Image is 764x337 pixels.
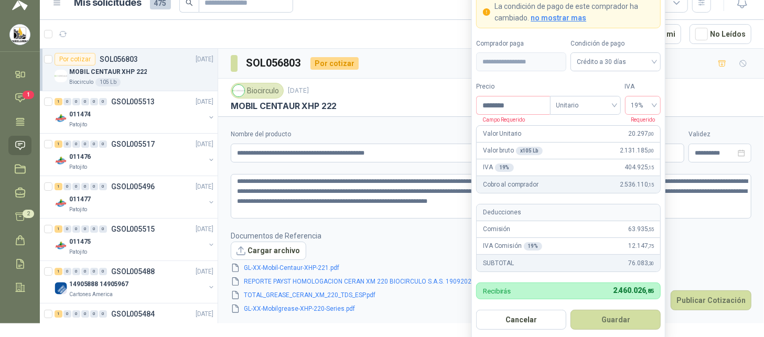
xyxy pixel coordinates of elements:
div: 0 [72,268,80,275]
p: Patojito [69,248,87,256]
span: ,00 [648,131,654,137]
div: 0 [81,98,89,105]
p: GSOL005515 [111,225,155,233]
div: 0 [63,225,71,233]
div: 0 [90,225,98,233]
div: 0 [99,183,107,190]
p: [DATE] [288,86,309,96]
span: ,75 [648,243,654,249]
a: TOTAL_GREASE_CERAN_XM_220_TDS_ESP.pdf [240,290,490,300]
span: 1 [23,91,34,99]
a: 1 0 0 0 0 0 GSOL005517[DATE] Company Logo011476Patojito [55,138,216,171]
a: GL-XX-Mobil-Centaur-XHP-221.pdf [240,263,490,273]
p: [DATE] [196,182,213,192]
span: ,15 [648,182,654,188]
p: [DATE] [196,309,213,319]
span: ,85 [646,288,654,295]
div: 0 [99,225,107,233]
p: Comisión [483,224,510,234]
a: 1 0 0 0 0 0 GSOL005513[DATE] Company Logo011474Patojito [55,95,216,129]
span: ,00 [648,148,654,154]
p: Recibirás [483,288,511,295]
div: 1 [55,225,62,233]
div: 1 [55,268,62,275]
p: IVA Comisión [483,241,542,251]
div: 0 [81,140,89,148]
p: Requerido [625,115,655,124]
button: Cancelar [476,310,566,330]
div: 0 [63,268,71,275]
img: Company Logo [55,282,67,295]
p: Patojito [69,205,87,214]
div: Biocirculo [231,83,284,99]
p: Patojito [69,121,87,129]
a: 1 0 0 0 0 0 GSOL005488[DATE] Company Logo14905888 14905967Cartones America [55,265,216,299]
label: Validez [688,129,751,139]
a: 1 0 0 0 0 0 GSOL005515[DATE] Company Logo011475Patojito [55,223,216,256]
p: Patojito [69,163,87,171]
p: GSOL005484 [111,310,155,318]
p: 011474 [69,110,91,119]
p: 011476 [69,152,91,162]
div: 0 [99,140,107,148]
div: 1 [55,98,62,105]
p: [DATE] [196,224,213,234]
a: 1 0 0 0 0 0 GSOL005496[DATE] Company Logo011477Patojito [55,180,216,214]
button: Guardar [571,310,661,330]
p: GSOL005517 [111,140,155,148]
a: 2 [8,207,31,226]
p: [DATE] [196,139,213,149]
span: ,15 [648,165,654,170]
div: 0 [90,268,98,275]
span: Unitario [556,97,615,113]
span: 404.925 [625,162,654,172]
a: GL-XX-Mobilgrease-XHP-220-Series.pdf [240,304,490,314]
label: Condición de pago [571,39,661,49]
span: exclamation-circle [483,8,490,16]
p: [DATE] [196,97,213,107]
a: 1 [8,88,31,107]
p: 011477 [69,194,91,204]
label: Nombre del producto [231,129,538,139]
p: Valor bruto [483,146,543,156]
span: 2.460.026 [613,286,654,295]
p: IVA [483,162,513,172]
div: 0 [81,183,89,190]
div: 0 [81,225,89,233]
div: 0 [99,310,107,318]
div: 0 [72,140,80,148]
button: Cargar archivo [231,242,306,260]
div: Por cotizar [55,53,95,66]
a: Por cotizarSOL056803[DATE] Company LogoMOBIL CENTAUR XHP 222Biocirculo105 Lb [40,49,218,91]
span: 2 [23,210,34,218]
p: Deducciones [483,208,521,218]
label: Comprador paga [476,39,566,49]
p: 14905888 14905967 [69,279,128,289]
p: SCA-7785 [69,322,100,332]
div: 0 [63,98,71,105]
p: SUBTOTAL [483,258,514,268]
div: 0 [81,268,89,275]
p: Cartones America [69,290,113,299]
button: No Leídos [690,24,751,44]
div: 0 [72,225,80,233]
div: 19 % [524,242,543,251]
p: SOL056803 [100,56,138,63]
div: Por cotizar [310,57,359,70]
p: La condición de pago de este comprador ha cambiado. [494,1,654,24]
span: 12.147 [629,241,654,251]
p: GSOL005496 [111,183,155,190]
p: Campo Requerido [476,115,525,124]
span: 19% [631,97,655,113]
span: 2.536.110 [620,180,654,190]
p: GSOL005513 [111,98,155,105]
p: Biocirculo [69,78,93,86]
div: 0 [99,268,107,275]
button: Publicar Cotización [671,290,751,310]
span: ,55 [648,226,654,232]
label: IVA [625,82,661,92]
p: MOBIL CENTAUR XHP 222 [231,101,337,112]
div: 0 [99,98,107,105]
img: Company Logo [55,70,67,82]
div: 0 [90,183,98,190]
